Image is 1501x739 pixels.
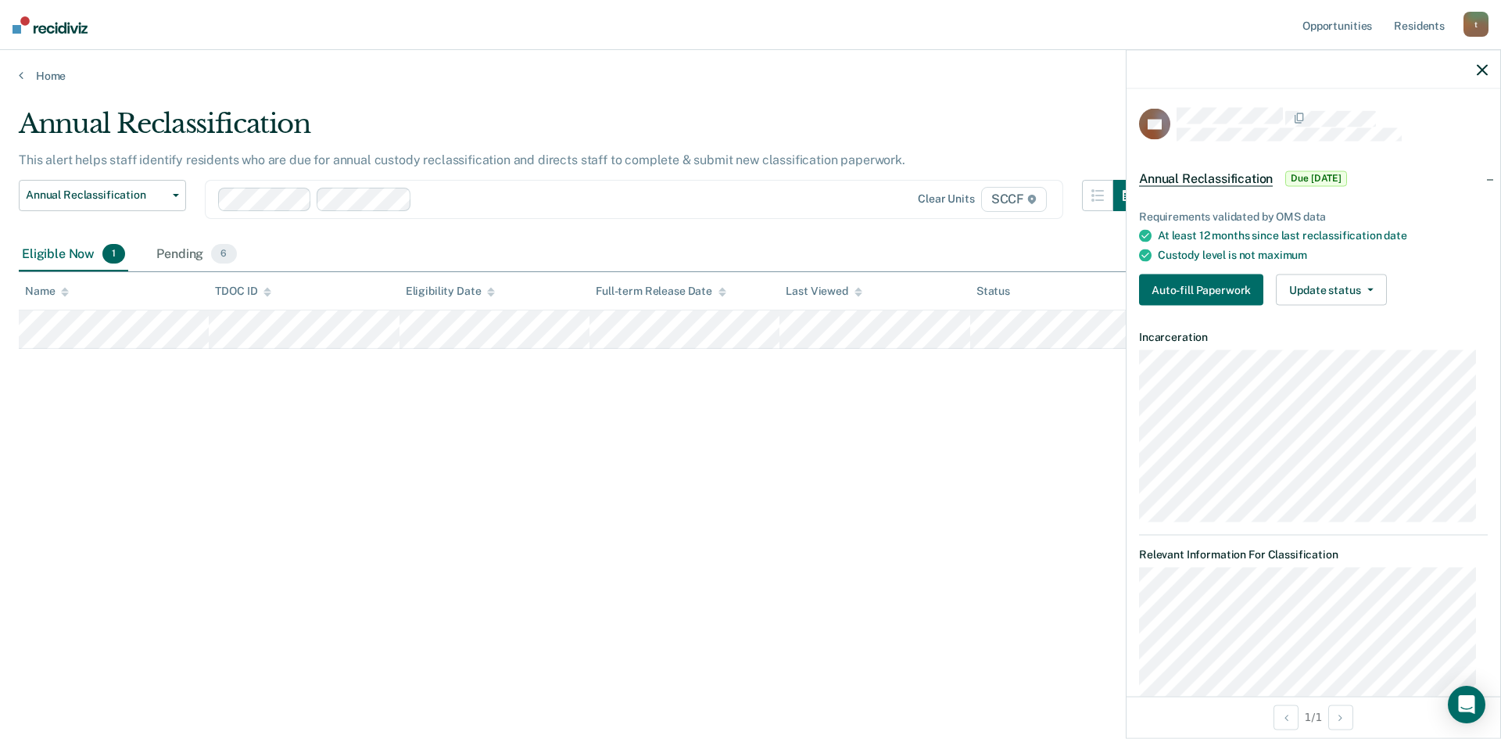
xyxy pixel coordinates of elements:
div: Last Viewed [786,285,862,298]
div: Pending [153,238,239,272]
button: Previous Opportunity [1274,705,1299,730]
div: Clear units [918,192,975,206]
img: Recidiviz [13,16,88,34]
div: Requirements validated by OMS data [1139,210,1488,223]
div: Open Intercom Messenger [1448,686,1485,723]
div: Eligible Now [19,238,128,272]
span: Annual Reclassification [26,188,167,202]
div: Full-term Release Date [596,285,726,298]
button: Next Opportunity [1328,705,1353,730]
span: Due [DATE] [1285,170,1347,186]
button: Update status [1276,274,1386,306]
div: Status [976,285,1010,298]
span: maximum [1258,249,1307,261]
a: Home [19,69,1482,83]
div: At least 12 months since last reclassification [1158,229,1488,242]
div: 1 / 1 [1127,696,1500,737]
div: Annual ReclassificationDue [DATE] [1127,153,1500,203]
div: Custody level is not [1158,249,1488,262]
div: Annual Reclassification [19,108,1145,152]
span: SCCF [981,187,1047,212]
div: t [1463,12,1488,37]
div: Name [25,285,69,298]
span: 6 [211,244,236,264]
dt: Incarceration [1139,331,1488,344]
a: Navigate to form link [1139,274,1270,306]
button: Auto-fill Paperwork [1139,274,1263,306]
div: Eligibility Date [406,285,496,298]
p: This alert helps staff identify residents who are due for annual custody reclassification and dir... [19,152,905,167]
dt: Relevant Information For Classification [1139,548,1488,561]
span: date [1384,229,1406,242]
span: 1 [102,244,125,264]
div: TDOC ID [215,285,271,298]
span: Annual Reclassification [1139,170,1273,186]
